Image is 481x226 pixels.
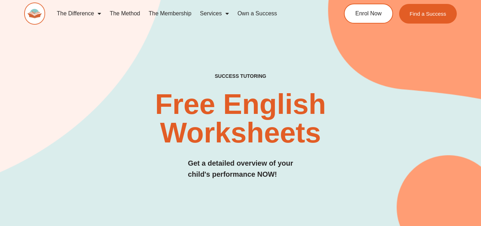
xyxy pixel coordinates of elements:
h2: Free English Worksheets​ [98,90,383,147]
a: Enrol Now [344,4,393,24]
a: The Method [105,5,144,22]
span: Find a Success [410,11,446,16]
a: Services [196,5,233,22]
a: The Membership [145,5,196,22]
nav: Menu [52,5,319,22]
a: Own a Success [233,5,281,22]
h3: Get a detailed overview of your child's performance NOW! [188,158,293,180]
span: Enrol Now [355,11,382,16]
a: The Difference [52,5,105,22]
a: Find a Success [399,4,457,24]
h4: SUCCESS TUTORING​ [177,73,305,79]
